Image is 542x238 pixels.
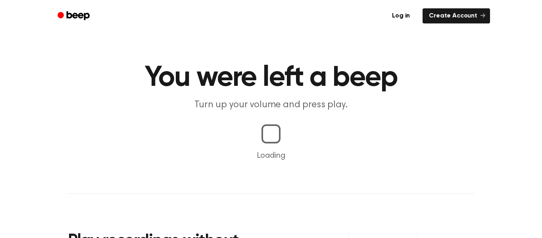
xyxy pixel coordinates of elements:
[52,8,97,24] a: Beep
[68,64,474,92] h1: You were left a beep
[423,8,490,23] a: Create Account
[10,150,532,162] p: Loading
[384,7,418,25] a: Log in
[119,99,423,112] p: Turn up your volume and press play.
